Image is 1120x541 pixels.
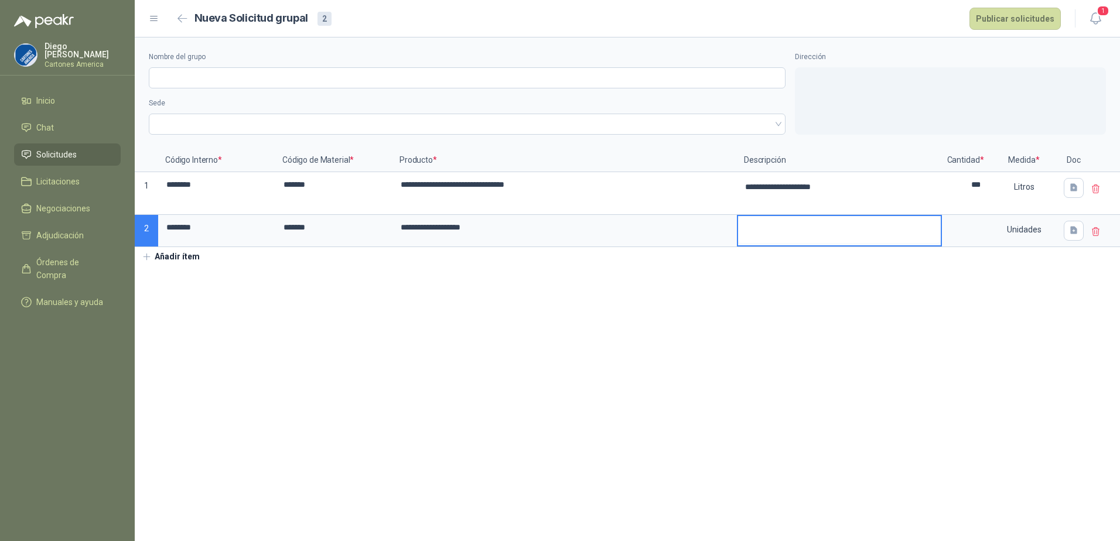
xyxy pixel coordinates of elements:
[989,149,1059,172] p: Medida
[1059,149,1088,172] p: Doc
[36,229,84,242] span: Adjudicación
[36,256,110,282] span: Órdenes de Compra
[14,170,121,193] a: Licitaciones
[317,12,332,26] div: 2
[135,247,207,267] button: Añadir ítem
[135,215,158,247] p: 2
[990,173,1058,200] div: Litros
[1097,5,1109,16] span: 1
[135,172,158,215] p: 1
[795,52,1106,63] label: Dirección
[14,197,121,220] a: Negociaciones
[158,149,275,172] p: Código Interno
[14,143,121,166] a: Solicitudes
[194,10,308,27] h2: Nueva Solicitud grupal
[36,175,80,188] span: Licitaciones
[14,117,121,139] a: Chat
[14,14,74,28] img: Logo peakr
[36,296,103,309] span: Manuales y ayuda
[275,149,392,172] p: Código de Material
[990,216,1058,243] div: Unidades
[149,52,786,63] label: Nombre del grupo
[737,149,942,172] p: Descripción
[14,90,121,112] a: Inicio
[392,149,737,172] p: Producto
[36,148,77,161] span: Solicitudes
[149,98,786,109] label: Sede
[942,149,989,172] p: Cantidad
[45,61,121,68] p: Cartones America
[36,121,54,134] span: Chat
[36,94,55,107] span: Inicio
[1085,8,1106,29] button: 1
[969,8,1061,30] button: Publicar solicitudes
[36,202,90,215] span: Negociaciones
[14,291,121,313] a: Manuales y ayuda
[15,44,37,66] img: Company Logo
[14,251,121,286] a: Órdenes de Compra
[45,42,121,59] p: Diego [PERSON_NAME]
[14,224,121,246] a: Adjudicación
